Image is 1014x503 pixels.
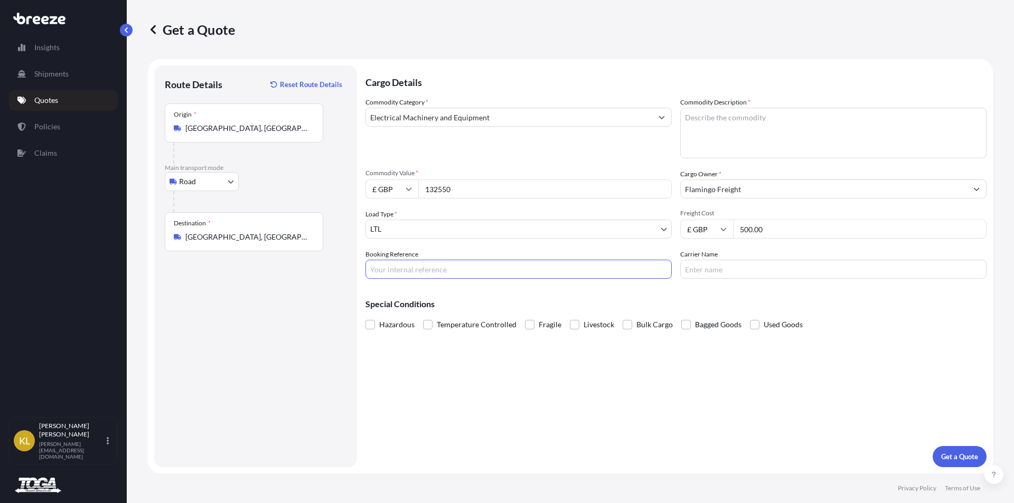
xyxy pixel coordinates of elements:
[165,78,222,91] p: Route Details
[365,249,418,260] label: Booking Reference
[365,209,397,220] span: Load Type
[680,209,987,217] span: Freight Cost
[437,317,517,333] span: Temperature Controlled
[584,317,614,333] span: Livestock
[174,110,196,119] div: Origin
[695,317,741,333] span: Bagged Goods
[680,260,987,279] input: Enter name
[174,219,211,227] div: Destination
[365,65,987,97] p: Cargo Details
[9,90,118,111] a: Quotes
[165,164,346,172] p: Main transport mode
[148,21,235,38] p: Get a Quote
[179,176,196,187] span: Road
[366,108,652,127] input: Select a commodity type
[680,249,718,260] label: Carrier Name
[379,317,415,333] span: Hazardous
[34,69,69,79] p: Shipments
[9,116,118,137] a: Policies
[941,451,978,462] p: Get a Quote
[34,95,58,106] p: Quotes
[365,169,672,177] span: Commodity Value
[9,143,118,164] a: Claims
[39,441,105,460] p: [PERSON_NAME][EMAIL_ADDRESS][DOMAIN_NAME]
[933,446,987,467] button: Get a Quote
[34,42,60,53] p: Insights
[365,260,672,279] input: Your internal reference
[370,224,381,234] span: LTL
[365,220,672,239] button: LTL
[39,422,105,439] p: [PERSON_NAME] [PERSON_NAME]
[34,148,57,158] p: Claims
[652,108,671,127] button: Show suggestions
[185,123,310,134] input: Origin
[681,179,967,198] input: Full name
[539,317,561,333] span: Fragile
[280,79,342,90] p: Reset Route Details
[967,179,986,198] button: Show suggestions
[945,484,980,492] a: Terms of Use
[365,97,428,108] label: Commodity Category
[9,63,118,84] a: Shipments
[365,300,987,308] p: Special Conditions
[680,169,721,179] label: Cargo Owner
[680,97,750,108] label: Commodity Description
[898,484,936,492] a: Privacy Policy
[9,37,118,58] a: Insights
[418,179,672,198] input: Type amount
[13,477,63,494] img: organization-logo
[185,232,310,242] input: Destination
[636,317,673,333] span: Bulk Cargo
[19,435,30,446] span: KL
[265,76,346,93] button: Reset Route Details
[165,172,239,191] button: Select transport
[34,121,60,132] p: Policies
[733,220,987,239] input: Enter amount
[764,317,803,333] span: Used Goods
